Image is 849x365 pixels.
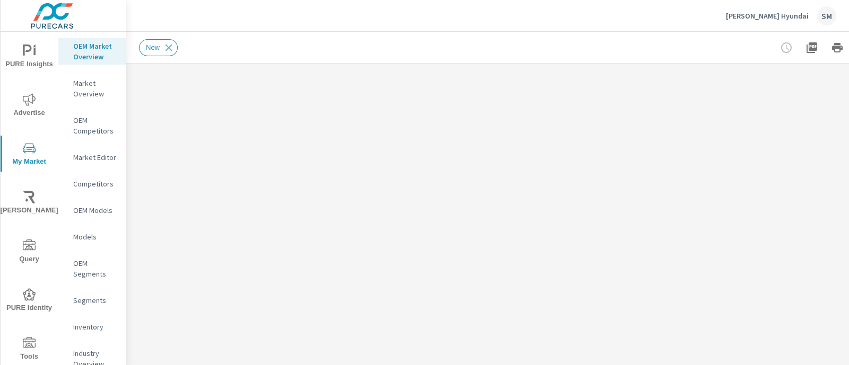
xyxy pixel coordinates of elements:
[801,37,822,58] button: "Export Report to PDF"
[827,37,848,58] button: Print Report
[58,292,126,308] div: Segments
[73,205,117,216] p: OEM Models
[726,11,809,21] p: [PERSON_NAME] Hyundai
[73,152,117,163] p: Market Editor
[73,232,117,242] p: Models
[58,75,126,102] div: Market Overview
[58,38,126,65] div: OEM Market Overview
[58,149,126,165] div: Market Editor
[140,43,166,51] span: New
[4,337,55,363] span: Tools
[58,255,126,282] div: OEM Segments
[73,295,117,306] p: Segments
[58,229,126,245] div: Models
[58,112,126,139] div: OEM Competitors
[73,78,117,99] p: Market Overview
[58,176,126,192] div: Competitors
[58,202,126,218] div: OEM Models
[73,322,117,332] p: Inventory
[4,93,55,119] span: Advertise
[73,258,117,279] p: OEM Segments
[4,142,55,168] span: My Market
[4,191,55,217] span: [PERSON_NAME]
[139,39,178,56] div: New
[73,179,117,189] p: Competitors
[4,44,55,70] span: PURE Insights
[4,288,55,314] span: PURE Identity
[817,6,836,25] div: SM
[73,115,117,136] p: OEM Competitors
[4,239,55,265] span: Query
[73,41,117,62] p: OEM Market Overview
[58,319,126,335] div: Inventory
